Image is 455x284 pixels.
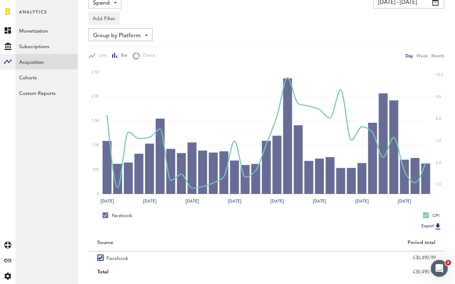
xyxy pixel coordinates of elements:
text: 9.0 [436,95,441,99]
div: Month [431,52,444,59]
text: 2.0K [92,95,99,98]
span: Support [15,5,40,11]
button: Add Filter [88,12,120,25]
text: 8.0 [436,117,441,121]
iframe: Intercom live chat [431,260,448,277]
button: Export [419,222,444,231]
text: 7.0 [436,139,441,143]
div: €30,490.99 [275,267,436,277]
text: 500 [93,168,99,171]
text: [DATE] [356,198,369,205]
a: Monetization [16,23,78,38]
text: [DATE] [313,198,326,205]
text: 6.0 [436,161,441,165]
text: 2.5K [92,70,99,74]
div: €30,490.99 [275,252,436,263]
text: [DATE] [398,198,411,205]
span: Analytics [19,8,47,23]
div: CPI [423,212,439,219]
div: Facebook [103,212,132,219]
a: Acquisition [16,54,78,69]
div: Week [416,52,428,59]
div: Period total [275,240,436,246]
text: 10.0 [436,73,443,77]
img: Export [434,222,442,231]
text: [DATE] [143,198,156,205]
text: [DATE] [228,198,241,205]
text: 5.0 [436,183,441,187]
div: Total [97,267,258,277]
text: 1.5K [92,119,99,123]
span: 2 [445,260,451,266]
span: Group by Platform [93,30,141,42]
span: Donut [140,53,155,59]
span: Bar [118,53,127,59]
text: 0 [97,192,99,196]
a: Cohorts [16,69,78,85]
div: Source [97,240,113,246]
span: Facebook [106,251,128,264]
div: Day [405,52,413,59]
span: Line [96,53,107,59]
text: [DATE] [185,198,199,205]
text: 1.0K [92,144,99,147]
a: Custom Reports [16,85,78,101]
text: [DATE] [100,198,114,205]
a: Subscriptions [16,38,78,54]
text: [DATE] [270,198,284,205]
